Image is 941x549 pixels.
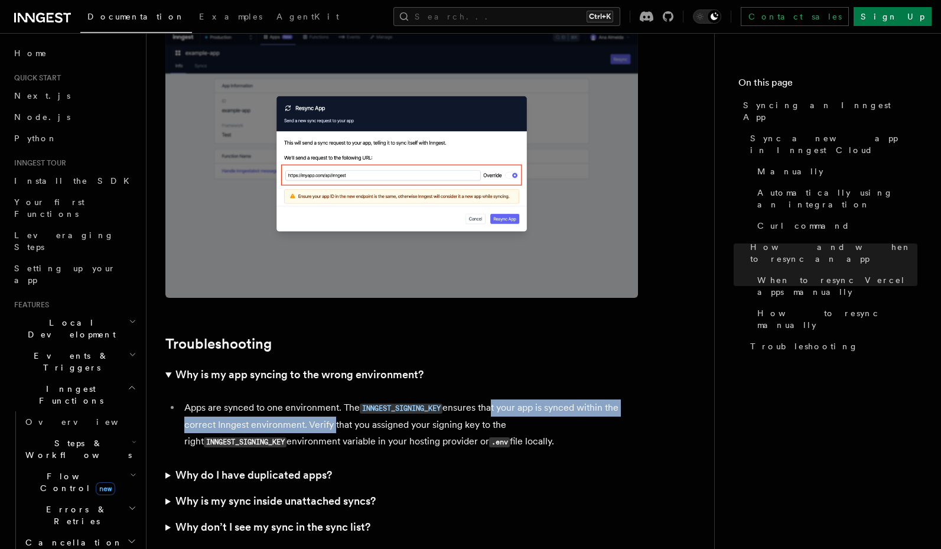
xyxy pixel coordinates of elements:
code: .env [489,437,510,447]
span: Syncing an Inngest App [743,99,917,123]
span: Home [14,47,47,59]
a: Your first Functions [9,191,139,225]
span: Steps & Workflows [21,437,132,461]
a: Install the SDK [9,170,139,191]
a: Manually [753,161,917,182]
a: How and when to resync an app [745,236,917,269]
code: INNGEST_SIGNING_KEY [360,404,442,414]
span: Sync a new app in Inngest Cloud [750,132,917,156]
a: Leveraging Steps [9,225,139,258]
span: Your first Functions [14,197,84,219]
span: Overview [25,417,147,427]
button: Flow Controlnew [21,466,139,499]
a: Troubleshooting [745,336,917,357]
span: Python [14,134,57,143]
a: Python [9,128,139,149]
span: Next.js [14,91,70,100]
span: Local Development [9,317,129,340]
h3: Why don’t I see my sync in the sync list? [175,519,370,535]
a: Node.js [9,106,139,128]
span: Cancellation [21,537,123,548]
button: Events & Triggers [9,345,139,378]
span: Install the SDK [14,176,136,186]
a: Overview [21,411,139,433]
button: Toggle dark mode [693,9,721,24]
span: Quick start [9,73,61,83]
a: Sign Up [854,7,932,26]
a: AgentKit [269,4,346,32]
span: Documentation [87,12,185,21]
a: Contact sales [741,7,849,26]
span: Examples [199,12,262,21]
a: Syncing an Inngest App [738,95,917,128]
a: Examples [192,4,269,32]
span: Node.js [14,112,70,122]
span: new [96,482,115,495]
span: Automatically using an integration [757,187,917,210]
button: Inngest Functions [9,378,139,411]
a: Setting up your app [9,258,139,291]
span: Setting up your app [14,264,116,285]
a: Sync a new app in Inngest Cloud [745,128,917,161]
span: Flow Control [21,470,130,494]
span: Manually [757,165,823,177]
button: Search...Ctrl+K [393,7,620,26]
span: Leveraging Steps [14,230,114,252]
a: Curl command [753,215,917,236]
a: Home [9,43,139,64]
button: Local Development [9,312,139,345]
a: Next.js [9,85,139,106]
code: INNGEST_SIGNING_KEY [204,437,286,447]
button: Steps & Workflows [21,433,139,466]
a: Troubleshooting [165,336,272,352]
span: Features [9,300,49,310]
span: Curl command [757,220,850,232]
summary: Why is my app syncing to the wrong environment? [165,362,638,388]
span: AgentKit [276,12,339,21]
a: INNGEST_SIGNING_KEY [360,402,442,413]
a: Automatically using an integration [753,182,917,215]
span: Inngest Functions [9,383,128,407]
span: When to resync Vercel apps manually [757,274,917,298]
a: How to resync manually [753,303,917,336]
summary: Why don’t I see my sync in the sync list? [165,514,638,540]
span: Errors & Retries [21,503,128,527]
span: Inngest tour [9,158,66,168]
img: Inngest Cloud screen with resync app modal displaying an edited URL [165,15,638,298]
span: Events & Triggers [9,350,129,373]
summary: Why is my sync inside unattached syncs? [165,488,638,514]
h3: Why do I have duplicated apps? [175,467,332,483]
h4: On this page [738,76,917,95]
li: Apps are synced to one environment. The ensures that your app is synced within the correct Innges... [181,399,638,450]
a: Documentation [80,4,192,33]
button: Errors & Retries [21,499,139,532]
span: How to resync manually [757,307,917,331]
kbd: Ctrl+K [587,11,613,22]
h3: Why is my app syncing to the wrong environment? [175,366,424,383]
summary: Why do I have duplicated apps? [165,462,638,488]
span: How and when to resync an app [750,241,917,265]
span: Troubleshooting [750,340,858,352]
h3: Why is my sync inside unattached syncs? [175,493,376,509]
a: When to resync Vercel apps manually [753,269,917,303]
